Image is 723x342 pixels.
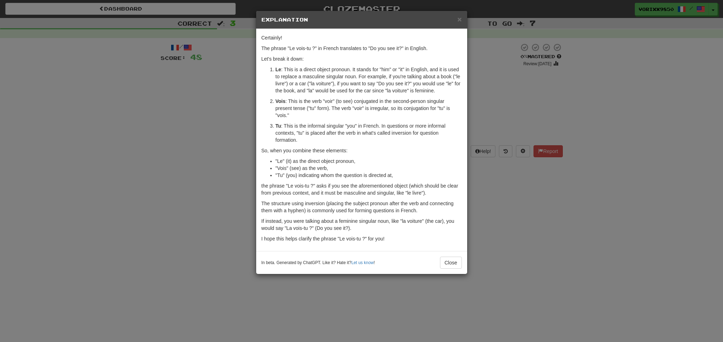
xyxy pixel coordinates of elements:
p: The phrase "Le vois-tu ?" in French translates to "Do you see it?" in English. [261,45,462,52]
p: So, when you combine these elements: [261,147,462,154]
button: Close [457,16,462,23]
strong: Vois [276,98,286,104]
span: × [457,15,462,23]
p: Let's break it down: [261,55,462,62]
small: In beta. Generated by ChatGPT. Like it? Hate it? ! [261,260,375,266]
button: Close [440,257,462,269]
a: Let us know [351,260,374,265]
li: "Le" (it) as the direct object pronoun, [276,158,462,165]
p: : This is the verb "voir" (to see) conjugated in the second-person singular present tense ("tu" f... [276,98,462,119]
p: Certainly! [261,34,462,41]
li: "Vois" (see) as the verb, [276,165,462,172]
li: "Tu" (you) indicating whom the question is directed at, [276,172,462,179]
p: I hope this helps clarify the phrase "Le vois-tu ?" for you! [261,235,462,242]
strong: Tu [276,123,281,129]
strong: Le [276,67,281,72]
p: : This is a direct object pronoun. It stands for "him" or "it" in English, and it is used to repl... [276,66,462,94]
p: : This is the informal singular "you" in French. In questions or more informal contexts, "tu" is ... [276,122,462,143]
h5: Explanation [261,16,462,23]
p: If instead, you were talking about a feminine singular noun, like "la voiture" (the car), you wou... [261,218,462,232]
p: the phrase "Le vois-tu ?" asks if you see the aforementioned object (which should be clear from p... [261,182,462,196]
p: The structure using inversion (placing the subject pronoun after the verb and connecting them wit... [261,200,462,214]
